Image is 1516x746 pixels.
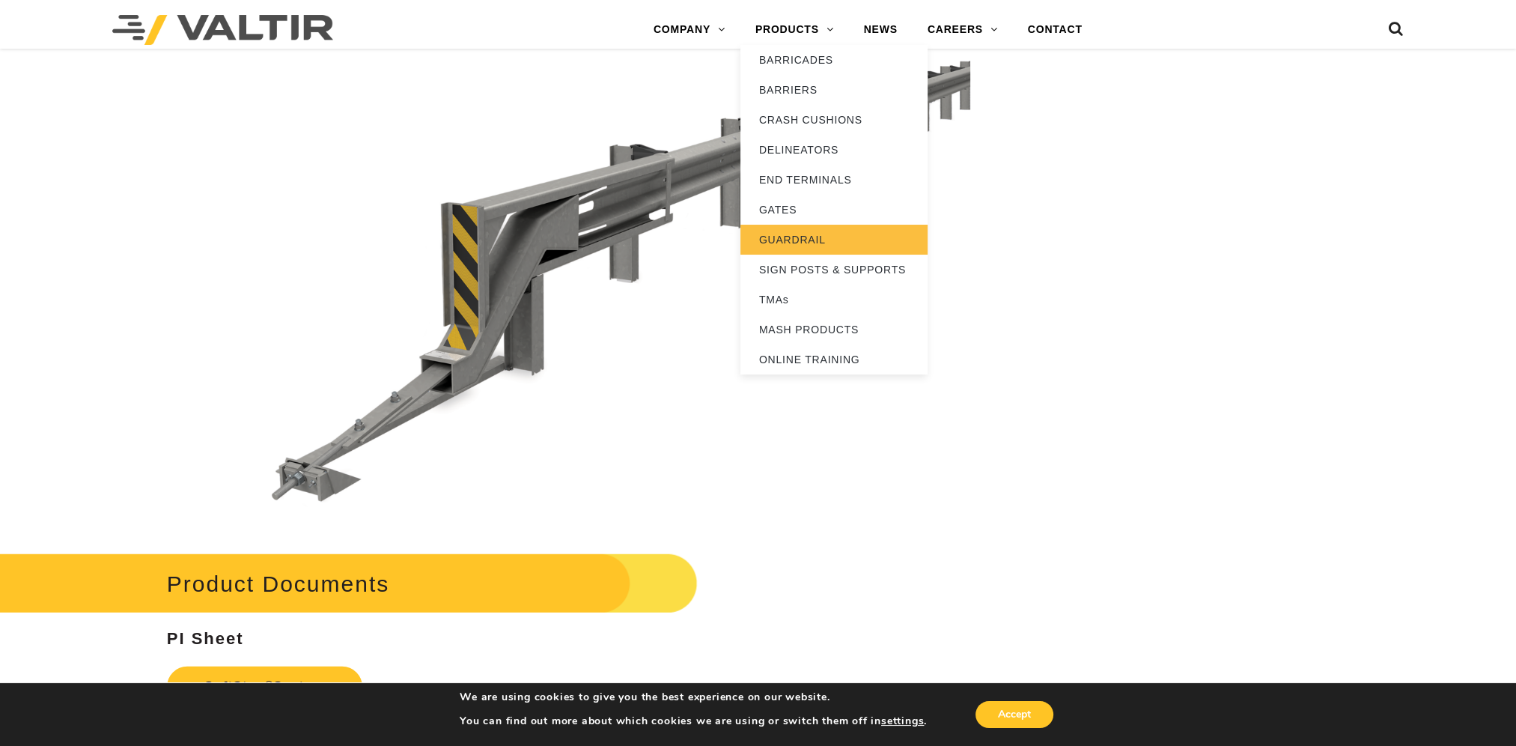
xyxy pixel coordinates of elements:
a: GATES [740,195,928,225]
a: BARRICADES [740,45,928,75]
img: Valtir [112,15,333,45]
a: SIGN POSTS & SUPPORTS [740,255,928,285]
a: END TERMINALS [740,165,928,195]
sup: ® [265,679,273,690]
a: CAREERS [913,15,1013,45]
a: ONLINE TRAINING [740,345,928,374]
a: COMPANY [639,15,740,45]
a: PRODUCTS [740,15,849,45]
a: GUARDRAIL [740,225,928,255]
p: You can find out more about which cookies we are using or switch them off in . [460,715,927,728]
a: CONTACT [1013,15,1098,45]
a: BARRIERS [740,75,928,105]
a: NEWS [849,15,913,45]
button: Accept [975,701,1053,728]
button: settings [881,715,924,728]
a: SoftStop®System [167,667,362,707]
a: DELINEATORS [740,135,928,165]
p: We are using cookies to give you the best experience on our website. [460,691,927,704]
a: TMAs [740,285,928,315]
a: CRASH CUSHIONS [740,105,928,135]
a: MASH PRODUCTS [740,315,928,345]
strong: PI Sheet [167,629,244,648]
